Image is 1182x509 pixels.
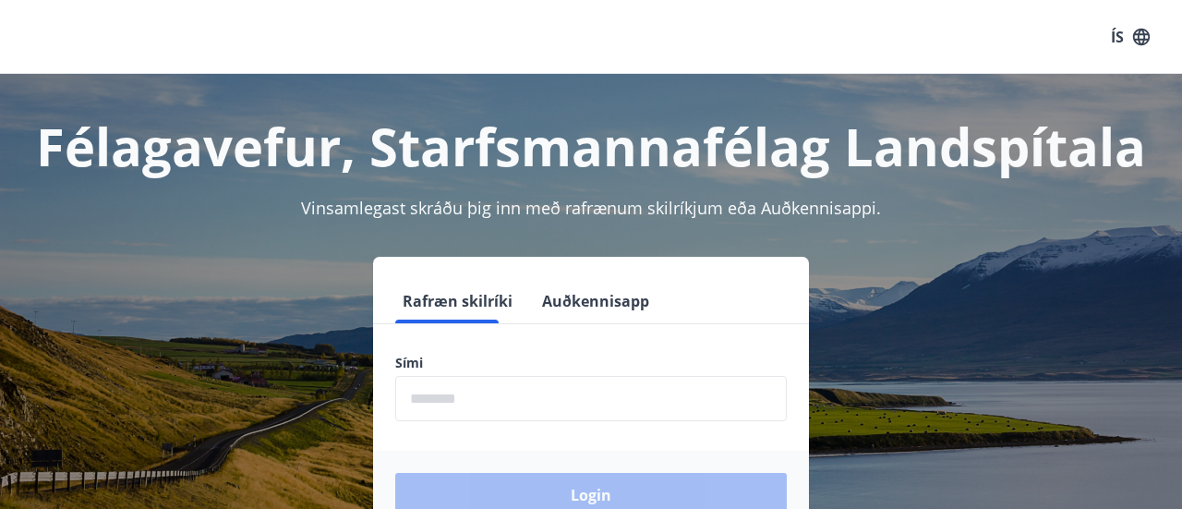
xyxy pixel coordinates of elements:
span: Vinsamlegast skráðu þig inn með rafrænum skilríkjum eða Auðkennisappi. [301,197,881,219]
label: Sími [395,354,787,372]
button: Rafræn skilríki [395,279,520,323]
h1: Félagavefur, Starfsmannafélag Landspítala [22,111,1160,181]
button: Auðkennisapp [535,279,657,323]
button: ÍS [1101,20,1160,54]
